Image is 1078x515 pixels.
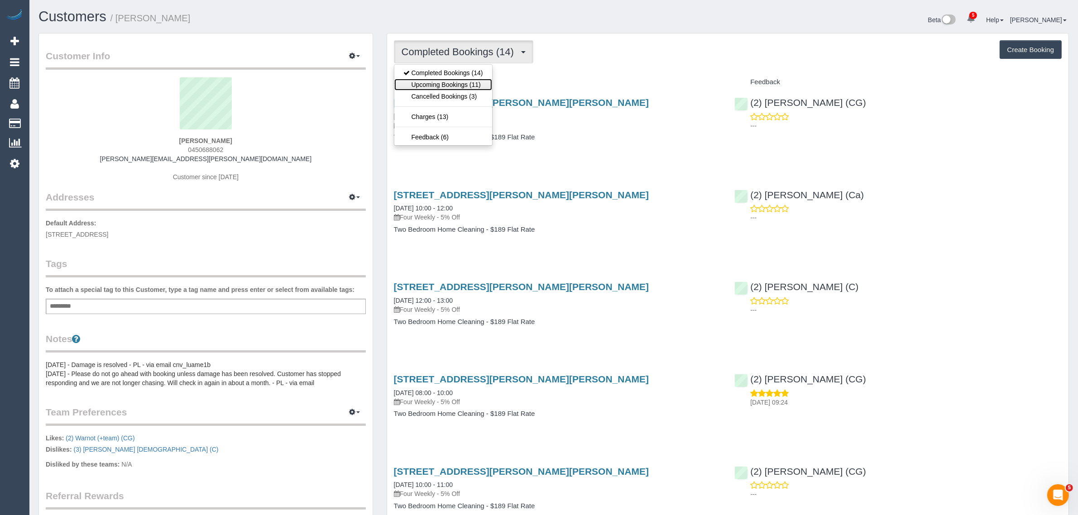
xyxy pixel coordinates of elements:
strong: [PERSON_NAME] [179,137,232,144]
legend: Customer Info [46,49,366,70]
p: --- [750,305,1062,315]
iframe: Intercom live chat [1047,484,1069,506]
button: Completed Bookings (14) [394,40,533,63]
a: Cancelled Bookings (3) [394,91,492,102]
a: (2) [PERSON_NAME] (CG) [734,466,866,477]
a: (2) [PERSON_NAME] (CG) [734,97,866,108]
a: [STREET_ADDRESS][PERSON_NAME][PERSON_NAME] [394,374,649,384]
a: [DATE] 10:00 - 11:00 [394,481,453,488]
span: 5 [1066,484,1073,491]
p: --- [750,213,1062,222]
p: --- [750,121,1062,130]
pre: [DATE] - Damage is resolved - PL - via email cnv_luame1b [DATE] - Please do not go ahead with boo... [46,360,366,387]
a: Upcoming Bookings (11) [394,79,492,91]
button: Create Booking [1000,40,1062,59]
span: Customer since [DATE] [173,173,239,181]
h4: Two Bedroom Home Cleaning - $189 Flat Rate [394,318,721,326]
p: Four Weekly - 5% Off [394,305,721,314]
a: [DATE] 10:00 - 12:00 [394,205,453,212]
label: To attach a special tag to this Customer, type a tag name and press enter or select from availabl... [46,285,355,294]
a: [DATE] 08:00 - 10:00 [394,389,453,396]
label: Likes: [46,434,64,443]
span: [STREET_ADDRESS] [46,231,108,238]
span: 5 [969,12,977,19]
h4: Two Bedroom Home Cleaning - $189 Flat Rate [394,502,721,510]
p: Four Weekly - 5% Off [394,121,721,130]
a: (2) [PERSON_NAME] (Ca) [734,190,864,200]
a: (2) Warnot (+team) (CG) [66,434,134,442]
p: Four Weekly - 5% Off [394,489,721,498]
p: [DATE] 09:24 [750,398,1062,407]
span: 0450688062 [188,146,223,153]
a: [STREET_ADDRESS][PERSON_NAME][PERSON_NAME] [394,97,649,108]
h4: Feedback [734,78,1062,86]
p: Four Weekly - 5% Off [394,213,721,222]
a: Feedback (6) [394,131,492,143]
label: Dislikes: [46,445,72,454]
a: 5 [962,9,980,29]
small: / [PERSON_NAME] [110,13,191,23]
a: [PERSON_NAME][EMAIL_ADDRESS][PERSON_NAME][DOMAIN_NAME] [100,155,312,162]
a: [STREET_ADDRESS][PERSON_NAME][PERSON_NAME] [394,281,649,292]
img: New interface [941,14,956,26]
a: Help [986,16,1004,24]
a: [PERSON_NAME] [1010,16,1067,24]
a: Beta [928,16,956,24]
legend: Tags [46,257,366,277]
legend: Team Preferences [46,405,366,426]
span: N/A [121,461,132,468]
a: Completed Bookings (14) [394,67,492,79]
span: Completed Bookings (14) [402,46,518,57]
a: (2) [PERSON_NAME] (CG) [734,374,866,384]
a: [DATE] 12:00 - 13:00 [394,297,453,304]
label: Disliked by these teams: [46,460,120,469]
p: Four Weekly - 5% Off [394,397,721,406]
label: Default Address: [46,219,96,228]
a: Charges (13) [394,111,492,123]
a: (3) [PERSON_NAME] [DEMOGRAPHIC_DATA] (C) [73,446,218,453]
img: Automaid Logo [5,9,24,22]
h4: Two Bedroom Home Cleaning - $189 Flat Rate [394,226,721,234]
h4: Service [394,78,721,86]
legend: Notes [46,332,366,353]
a: Customers [38,9,106,24]
h4: Two Bedroom Home Cleaning - $189 Flat Rate [394,410,721,418]
p: --- [750,490,1062,499]
legend: Referral Rewards [46,489,366,510]
a: (2) [PERSON_NAME] (C) [734,281,858,292]
a: [STREET_ADDRESS][PERSON_NAME][PERSON_NAME] [394,190,649,200]
h4: Two Bedroom Home Cleaning - $189 Flat Rate [394,134,721,141]
a: [STREET_ADDRESS][PERSON_NAME][PERSON_NAME] [394,466,649,477]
